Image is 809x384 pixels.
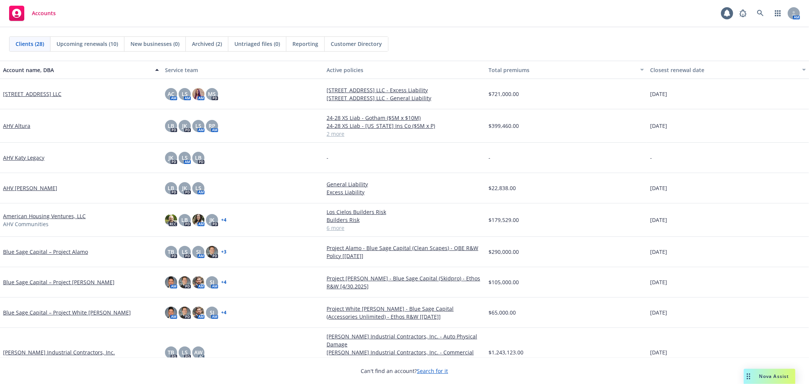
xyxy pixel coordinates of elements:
[221,310,226,315] a: + 4
[57,40,118,48] span: Upcoming renewals (10)
[168,154,173,162] span: JK
[650,308,667,316] span: [DATE]
[206,246,218,258] img: photo
[221,218,226,222] a: + 4
[3,90,61,98] a: [STREET_ADDRESS] LLC
[327,86,482,94] a: [STREET_ADDRESS] LLC - Excess Liability
[327,216,482,224] a: Builders Risk
[650,90,667,98] span: [DATE]
[327,154,328,162] span: -
[650,348,667,356] span: [DATE]
[650,216,667,224] span: [DATE]
[489,66,636,74] div: Total premiums
[209,216,214,224] span: JK
[3,122,30,130] a: AHV Altura
[195,122,201,130] span: LS
[168,122,174,130] span: LB
[168,348,174,356] span: TB
[3,220,49,228] span: AHV Communities
[650,278,667,286] span: [DATE]
[210,308,214,316] span: SJ
[489,184,516,192] span: $22,838.00
[165,276,177,288] img: photo
[327,66,482,74] div: Active policies
[489,278,519,286] span: $105,000.00
[221,250,226,254] a: + 3
[234,40,280,48] span: Untriaged files (0)
[489,248,519,256] span: $290,000.00
[162,61,324,79] button: Service team
[130,40,179,48] span: New businesses (0)
[489,348,523,356] span: $1,243,123.00
[327,348,482,364] a: [PERSON_NAME] Industrial Contractors, Inc. - Commercial Property
[221,280,226,285] a: + 4
[168,248,174,256] span: TB
[165,307,177,319] img: photo
[192,214,204,226] img: photo
[327,224,482,232] a: 6 more
[3,308,131,316] a: Blue Sage Capital – Project White [PERSON_NAME]
[182,90,188,98] span: LS
[489,154,490,162] span: -
[650,122,667,130] span: [DATE]
[324,61,485,79] button: Active policies
[650,248,667,256] span: [DATE]
[489,122,519,130] span: $399,460.00
[735,6,751,21] a: Report a Bug
[6,3,59,24] a: Accounts
[770,6,785,21] a: Switch app
[744,369,753,384] div: Drag to move
[16,40,44,48] span: Clients (28)
[209,122,215,130] span: RP
[195,184,201,192] span: LS
[165,66,321,74] div: Service team
[182,348,188,356] span: LS
[208,90,216,98] span: MS
[327,122,482,130] a: 24-28 XS LIab - [US_STATE] Ins Co ($5M x P)
[417,367,448,375] a: Search for it
[489,90,519,98] span: $721,000.00
[196,248,201,256] span: SJ
[744,369,795,384] button: Nova Assist
[647,61,809,79] button: Closest renewal date
[327,114,482,122] a: 24-28 XS Liab - Gotham ($5M x $10M)
[3,154,44,162] a: AHV Katy Legacy
[179,307,191,319] img: photo
[3,248,88,256] a: Blue Sage Capital – Project Alamo
[485,61,647,79] button: Total premiums
[327,332,482,348] a: [PERSON_NAME] Industrial Contractors, Inc. - Auto Physical Damage
[650,66,798,74] div: Closest renewal date
[3,278,115,286] a: Blue Sage Capital – Project [PERSON_NAME]
[292,40,318,48] span: Reporting
[182,248,188,256] span: LS
[489,308,516,316] span: $65,000.00
[650,184,667,192] span: [DATE]
[192,276,204,288] img: photo
[759,373,789,379] span: Nova Assist
[181,216,188,224] span: LB
[3,348,115,356] a: [PERSON_NAME] Industrial Contractors, Inc.
[327,130,482,138] a: 2 more
[179,276,191,288] img: photo
[327,94,482,102] a: [STREET_ADDRESS] LLC - General Liability
[331,40,382,48] span: Customer Directory
[192,88,204,100] img: photo
[327,180,482,188] a: General Liability
[3,212,86,220] a: American Housing Ventures, LLC
[195,154,201,162] span: LB
[210,278,214,286] span: SJ
[327,244,482,260] a: Project Alamo - Blue Sage Capital (Clean Scapes) - QBE R&W Policy [[DATE]]
[182,184,187,192] span: JK
[489,216,519,224] span: $179,529.00
[3,66,151,74] div: Account name, DBA
[192,307,204,319] img: photo
[32,10,56,16] span: Accounts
